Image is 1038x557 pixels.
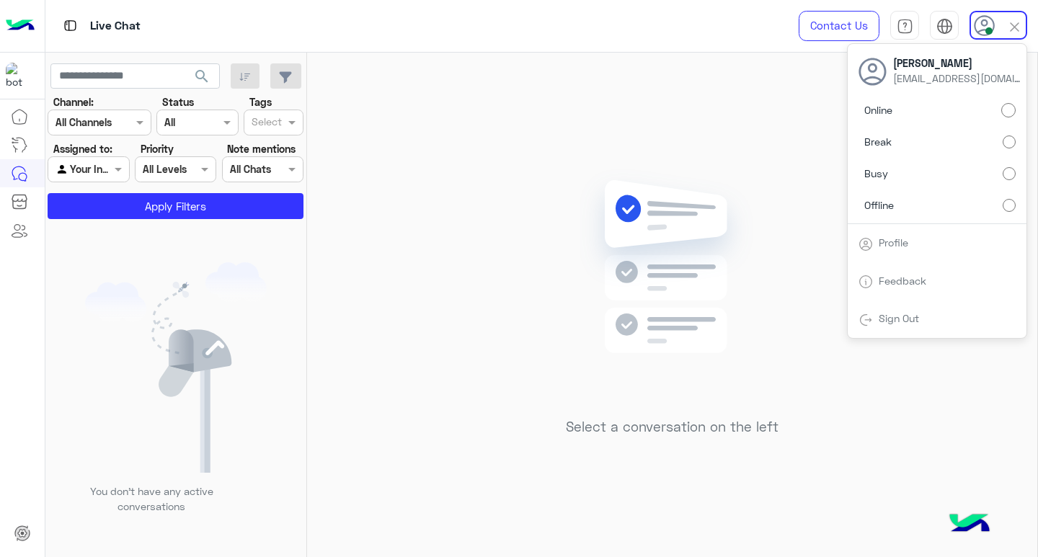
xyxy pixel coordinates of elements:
label: Tags [249,94,272,110]
label: Status [162,94,194,110]
button: search [185,63,220,94]
a: Profile [879,236,908,249]
h5: Select a conversation on the left [566,419,778,435]
img: tab [859,313,873,327]
span: Offline [864,197,894,213]
img: Logo [6,11,35,41]
a: Contact Us [799,11,879,41]
input: Offline [1003,199,1016,212]
a: tab [890,11,919,41]
a: Feedback [879,275,926,287]
span: [PERSON_NAME] [893,55,1023,71]
img: close [1006,19,1023,35]
span: Busy [864,166,888,181]
label: Channel: [53,94,94,110]
input: Break [1003,135,1016,148]
label: Priority [141,141,174,156]
img: no messages [568,169,776,408]
span: [EMAIL_ADDRESS][DOMAIN_NAME] [893,71,1023,86]
img: tab [859,237,873,251]
label: Assigned to: [53,141,112,156]
p: You don’t have any active conversations [79,484,224,514]
button: Apply Filters [48,193,303,219]
p: Live Chat [90,17,141,36]
img: tab [859,275,873,289]
input: Busy [1003,167,1016,180]
input: Online [1001,103,1016,117]
span: Break [864,134,892,149]
div: Select [249,114,282,133]
img: tab [936,18,953,35]
img: tab [61,17,79,35]
img: tab [897,18,913,35]
img: hulul-logo.png [944,499,995,550]
span: Online [864,102,892,117]
span: search [193,68,210,85]
img: empty users [85,262,267,473]
img: 1403182699927242 [6,63,32,89]
label: Note mentions [227,141,296,156]
a: Sign Out [879,312,919,324]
